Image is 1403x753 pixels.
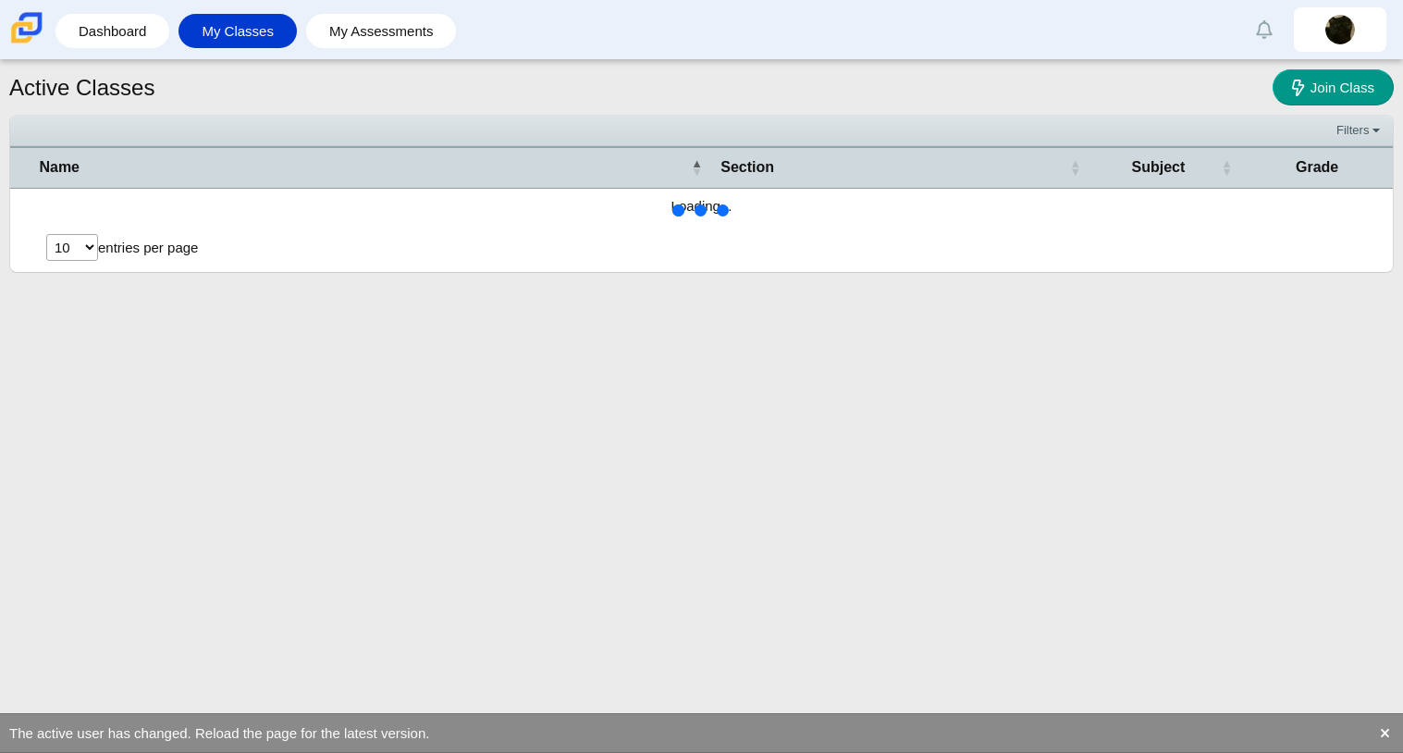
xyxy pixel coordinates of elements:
span: Section [720,157,1065,178]
span: Section : Activate to sort [1070,158,1081,177]
a: Dashboard [65,14,160,48]
h1: Active Classes [9,72,154,104]
a: Alerts [1244,9,1285,50]
a: My Assessments [315,14,448,48]
a: My Classes [188,14,288,48]
span: Grade [1250,157,1384,178]
a: Close [1376,723,1394,743]
span: Name : Activate to invert sorting [691,158,702,177]
a: Filters [1332,121,1388,140]
span: Name [39,157,687,178]
span: Subject [1100,157,1218,178]
a: arden.byrd.GdcbNN [1294,7,1386,52]
a: Carmen School of Science & Technology [7,34,46,50]
div: The active user has changed. Reload the page for the latest version. [9,723,429,743]
img: Carmen School of Science & Technology [7,8,46,47]
span: Join Class [1311,80,1374,95]
a: Join Class [1273,69,1394,105]
span: Subject : Activate to sort [1221,158,1232,177]
label: entries per page [98,240,198,255]
img: arden.byrd.GdcbNN [1325,15,1355,44]
td: Loading... [10,189,1393,223]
